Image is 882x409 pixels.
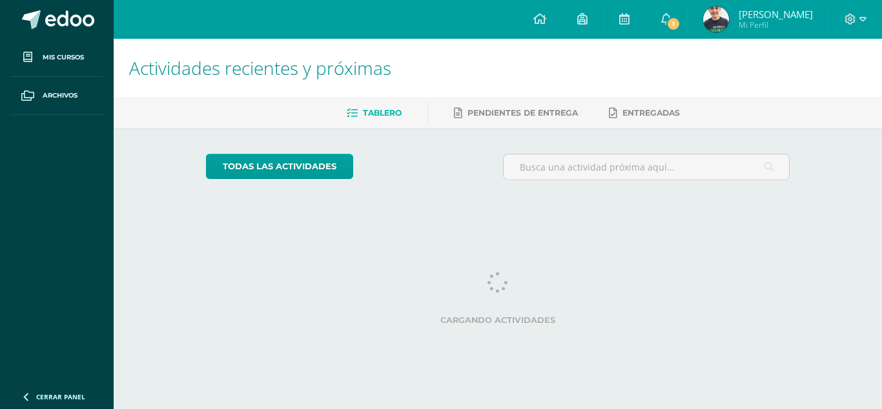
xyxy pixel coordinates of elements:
[703,6,729,32] img: f220d820049fc05fb739fdb52607cd30.png
[36,392,85,401] span: Cerrar panel
[666,17,681,31] span: 1
[43,90,77,101] span: Archivos
[739,8,813,21] span: [PERSON_NAME]
[206,154,353,179] a: todas las Actividades
[739,19,813,30] span: Mi Perfil
[363,108,402,118] span: Tablero
[622,108,680,118] span: Entregadas
[609,103,680,123] a: Entregadas
[347,103,402,123] a: Tablero
[10,77,103,115] a: Archivos
[206,315,790,325] label: Cargando actividades
[504,154,790,180] input: Busca una actividad próxima aquí...
[10,39,103,77] a: Mis cursos
[43,52,84,63] span: Mis cursos
[467,108,578,118] span: Pendientes de entrega
[454,103,578,123] a: Pendientes de entrega
[129,56,391,80] span: Actividades recientes y próximas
